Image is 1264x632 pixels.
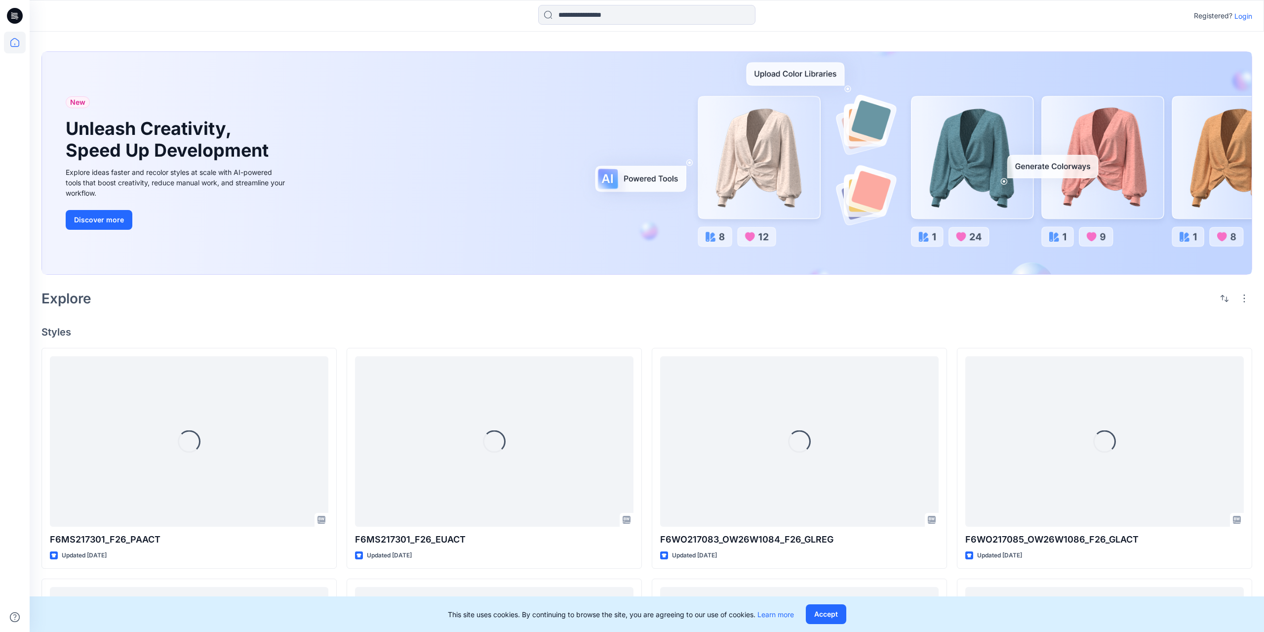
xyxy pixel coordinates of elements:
p: F6MS217301_F26_EUACT [355,533,633,547]
p: Login [1234,11,1252,21]
p: F6WO217085_OW26W1086_F26_GLACT [965,533,1244,547]
p: F6WO217083_OW26W1084_F26_GLREG [660,533,939,547]
h2: Explore [41,291,91,306]
p: Updated [DATE] [367,550,412,561]
p: Registered? [1194,10,1232,22]
a: Discover more [66,210,288,230]
p: F6MS217301_F26_PAACT [50,533,328,547]
div: Explore ideas faster and recolor styles at scale with AI-powered tools that boost creativity, red... [66,167,288,198]
h4: Styles [41,326,1252,338]
p: Updated [DATE] [977,550,1022,561]
p: This site uses cookies. By continuing to browse the site, you are agreeing to our use of cookies. [448,609,794,620]
button: Discover more [66,210,132,230]
a: Learn more [757,610,794,619]
button: Accept [806,604,846,624]
p: Updated [DATE] [672,550,717,561]
span: New [70,96,85,108]
p: Updated [DATE] [62,550,107,561]
h1: Unleash Creativity, Speed Up Development [66,118,273,161]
